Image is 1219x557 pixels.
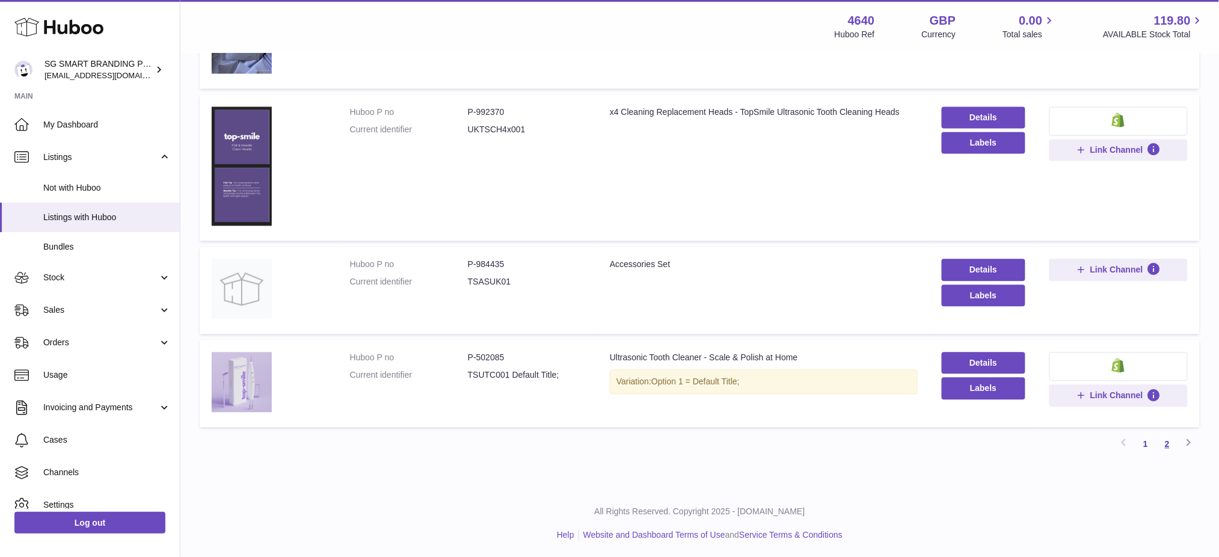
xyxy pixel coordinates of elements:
span: Cases [43,434,171,446]
button: Labels [942,285,1025,307]
img: shopify-small.png [1112,113,1125,128]
div: x4 Cleaning Replacement Heads - TopSmile Ultrasonic Tooth Cleaning Heads [610,107,918,118]
span: 119.80 [1154,13,1191,29]
div: Ultrasonic Tooth Cleaner - Scale & Polish at Home [610,352,918,364]
strong: GBP [930,13,956,29]
dd: TSUTC001 Default Title; [468,370,586,381]
img: internalAdmin-4640@internal.huboo.com [14,61,32,79]
span: Link Channel [1090,390,1143,401]
span: Orders [43,337,158,348]
li: and [579,530,843,541]
dd: P-984435 [468,259,586,271]
span: Stock [43,272,158,283]
button: Labels [942,378,1025,399]
dd: TSASUK01 [468,277,586,288]
a: Details [942,259,1025,281]
span: Bundles [43,241,171,253]
img: x4 Cleaning Replacement Heads - TopSmile Ultrasonic Tooth Cleaning Heads [212,107,272,227]
a: Service Terms & Conditions [739,531,843,540]
div: SG SMART BRANDING PTE. LTD. [45,58,153,81]
dd: P-992370 [468,107,586,118]
dd: UKTSCH4x001 [468,125,586,136]
span: Invoicing and Payments [43,402,158,413]
div: Variation: [610,370,918,395]
span: Total sales [1003,29,1056,40]
span: Sales [43,304,158,316]
span: Listings with Huboo [43,212,171,223]
button: Link Channel [1049,385,1188,407]
a: Help [557,531,574,540]
a: Details [942,107,1025,129]
p: All Rights Reserved. Copyright 2025 - [DOMAIN_NAME] [190,506,1209,518]
span: Channels [43,467,171,478]
span: [EMAIL_ADDRESS][DOMAIN_NAME] [45,70,177,80]
a: 2 [1156,434,1178,455]
dt: Huboo P no [350,352,468,364]
a: 119.80 AVAILABLE Stock Total [1103,13,1205,40]
span: Settings [43,499,171,511]
strong: 4640 [848,13,875,29]
button: Labels [942,132,1025,154]
span: Listings [43,152,158,163]
dt: Huboo P no [350,259,468,271]
img: Accessories Set [212,259,272,319]
div: Accessories Set [610,259,918,271]
div: Huboo Ref [835,29,875,40]
span: AVAILABLE Stock Total [1103,29,1205,40]
span: Option 1 = Default Title; [651,377,740,387]
dt: Current identifier [350,370,468,381]
div: Currency [922,29,956,40]
button: Link Channel [1049,259,1188,281]
img: shopify-small.png [1112,359,1125,373]
span: Usage [43,369,171,381]
a: Details [942,352,1025,374]
img: Ultrasonic Tooth Cleaner - Scale & Polish at Home [212,352,272,413]
a: 0.00 Total sales [1003,13,1056,40]
span: Link Channel [1090,265,1143,275]
span: Not with Huboo [43,182,171,194]
button: Link Channel [1049,140,1188,161]
span: 0.00 [1019,13,1043,29]
a: 1 [1135,434,1156,455]
dt: Current identifier [350,125,468,136]
a: Log out [14,512,165,534]
dt: Current identifier [350,277,468,288]
span: Link Channel [1090,145,1143,156]
dt: Huboo P no [350,107,468,118]
dd: P-502085 [468,352,586,364]
span: My Dashboard [43,119,171,131]
a: Website and Dashboard Terms of Use [583,531,725,540]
